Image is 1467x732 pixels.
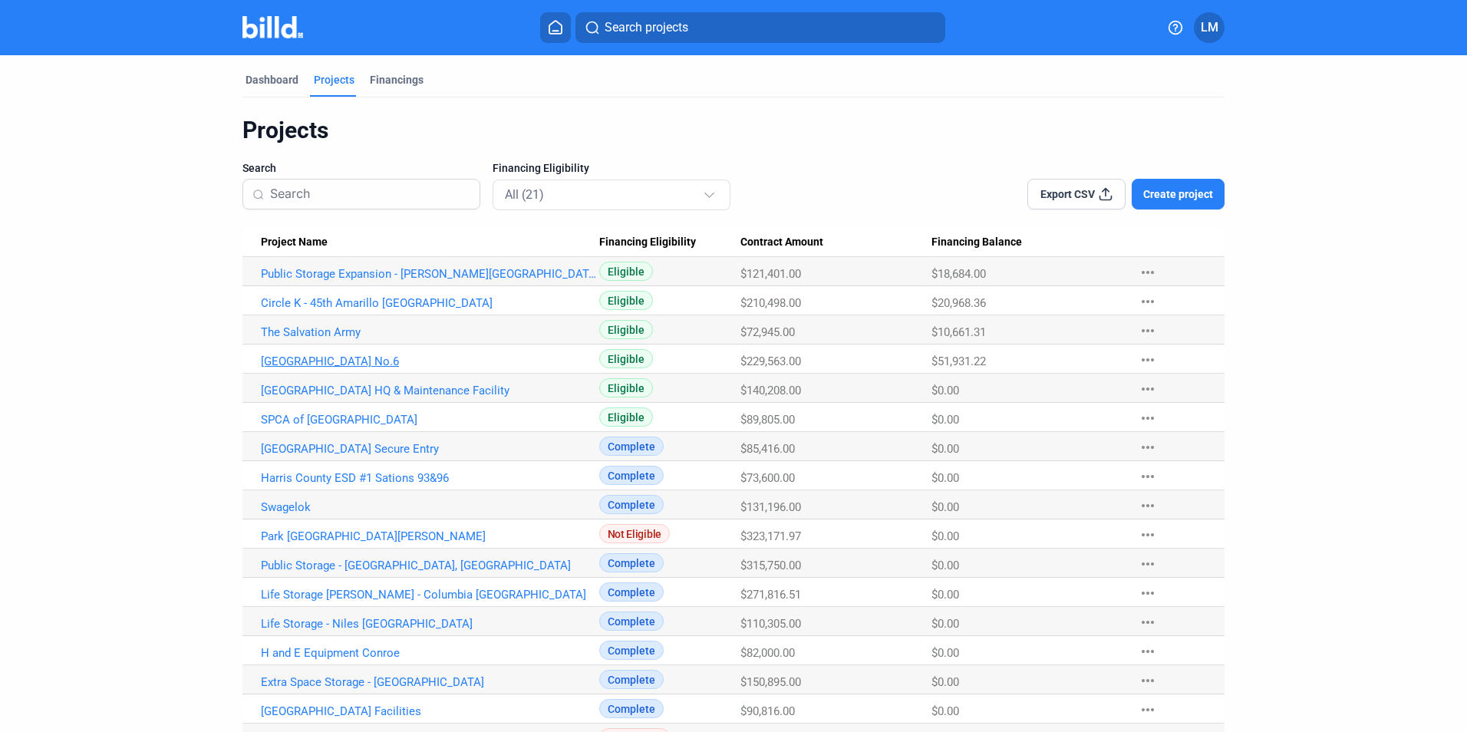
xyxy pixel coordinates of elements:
a: [GEOGRAPHIC_DATA] Secure Entry [261,442,599,456]
span: Complete [599,466,664,485]
div: Financings [370,72,424,87]
a: Park [GEOGRAPHIC_DATA][PERSON_NAME] [261,529,599,543]
div: Dashboard [246,72,298,87]
span: $90,816.00 [740,704,795,718]
a: Public Storage Expansion - [PERSON_NAME][GEOGRAPHIC_DATA] [261,267,599,281]
a: [GEOGRAPHIC_DATA] No.6 [261,354,599,368]
button: Export CSV [1027,179,1126,209]
span: $0.00 [931,559,959,572]
mat-icon: more_horiz [1139,701,1157,719]
mat-icon: more_horiz [1139,496,1157,515]
mat-icon: more_horiz [1139,555,1157,573]
span: $18,684.00 [931,267,986,281]
button: Search projects [575,12,945,43]
div: Financing Eligibility [599,236,740,249]
span: $82,000.00 [740,646,795,660]
mat-icon: more_horiz [1139,671,1157,690]
div: Project Name [261,236,599,249]
button: LM [1194,12,1225,43]
span: $0.00 [931,646,959,660]
span: $0.00 [931,500,959,514]
img: Billd Company Logo [242,16,303,38]
mat-icon: more_horiz [1139,467,1157,486]
mat-icon: more_horiz [1139,613,1157,631]
span: $0.00 [931,617,959,631]
span: $121,401.00 [740,267,801,281]
mat-icon: more_horiz [1139,584,1157,602]
span: Project Name [261,236,328,249]
span: Financing Eligibility [493,160,589,176]
span: Search [242,160,276,176]
a: Harris County ESD #1 Sations 93&96 [261,471,599,485]
span: Financing Balance [931,236,1022,249]
mat-icon: more_horiz [1139,263,1157,282]
span: $85,416.00 [740,442,795,456]
span: Eligible [599,262,653,281]
span: $315,750.00 [740,559,801,572]
mat-icon: more_horiz [1139,526,1157,544]
mat-icon: more_horiz [1139,351,1157,369]
mat-icon: more_horiz [1139,409,1157,427]
span: LM [1201,18,1218,37]
span: $0.00 [931,471,959,485]
mat-icon: more_horiz [1139,292,1157,311]
span: Complete [599,437,664,456]
span: $131,196.00 [740,500,801,514]
span: $110,305.00 [740,617,801,631]
span: $150,895.00 [740,675,801,689]
span: $140,208.00 [740,384,801,397]
span: $0.00 [931,442,959,456]
mat-icon: more_horiz [1139,642,1157,661]
div: Projects [314,72,354,87]
a: Life Storage - Niles [GEOGRAPHIC_DATA] [261,617,599,631]
span: Contract Amount [740,236,823,249]
span: Complete [599,582,664,602]
span: $229,563.00 [740,354,801,368]
a: [GEOGRAPHIC_DATA] Facilities [261,704,599,718]
span: Not Eligible [599,524,670,543]
span: Eligible [599,320,653,339]
mat-select-trigger: All (21) [505,187,544,202]
span: Financing Eligibility [599,236,696,249]
span: $51,931.22 [931,354,986,368]
span: $271,816.51 [740,588,801,602]
div: Contract Amount [740,236,931,249]
a: The Salvation Army [261,325,599,339]
span: Export CSV [1040,186,1095,202]
span: $72,945.00 [740,325,795,339]
button: Create project [1132,179,1225,209]
span: $20,968.36 [931,296,986,310]
span: $10,661.31 [931,325,986,339]
a: Swagelok [261,500,599,514]
a: [GEOGRAPHIC_DATA] HQ & Maintenance Facility [261,384,599,397]
span: $323,171.97 [740,529,801,543]
span: $0.00 [931,529,959,543]
span: Eligible [599,349,653,368]
a: Life Storage [PERSON_NAME] - Columbia [GEOGRAPHIC_DATA] [261,588,599,602]
span: Eligible [599,378,653,397]
span: $0.00 [931,384,959,397]
span: $89,805.00 [740,413,795,427]
span: Complete [599,495,664,514]
span: $0.00 [931,413,959,427]
span: $73,600.00 [740,471,795,485]
span: Eligible [599,291,653,310]
span: Search projects [605,18,688,37]
span: Eligible [599,407,653,427]
input: Search [270,178,470,210]
span: Create project [1143,186,1213,202]
a: H and E Equipment Conroe [261,646,599,660]
span: Complete [599,641,664,660]
mat-icon: more_horiz [1139,321,1157,340]
a: Circle K - 45th Amarillo [GEOGRAPHIC_DATA] [261,296,599,310]
mat-icon: more_horiz [1139,380,1157,398]
span: Complete [599,699,664,718]
div: Financing Balance [931,236,1123,249]
span: $0.00 [931,704,959,718]
a: Extra Space Storage - [GEOGRAPHIC_DATA] [261,675,599,689]
span: Complete [599,612,664,631]
div: Projects [242,116,1225,145]
a: SPCA of [GEOGRAPHIC_DATA] [261,413,599,427]
span: Complete [599,553,664,572]
span: $0.00 [931,588,959,602]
